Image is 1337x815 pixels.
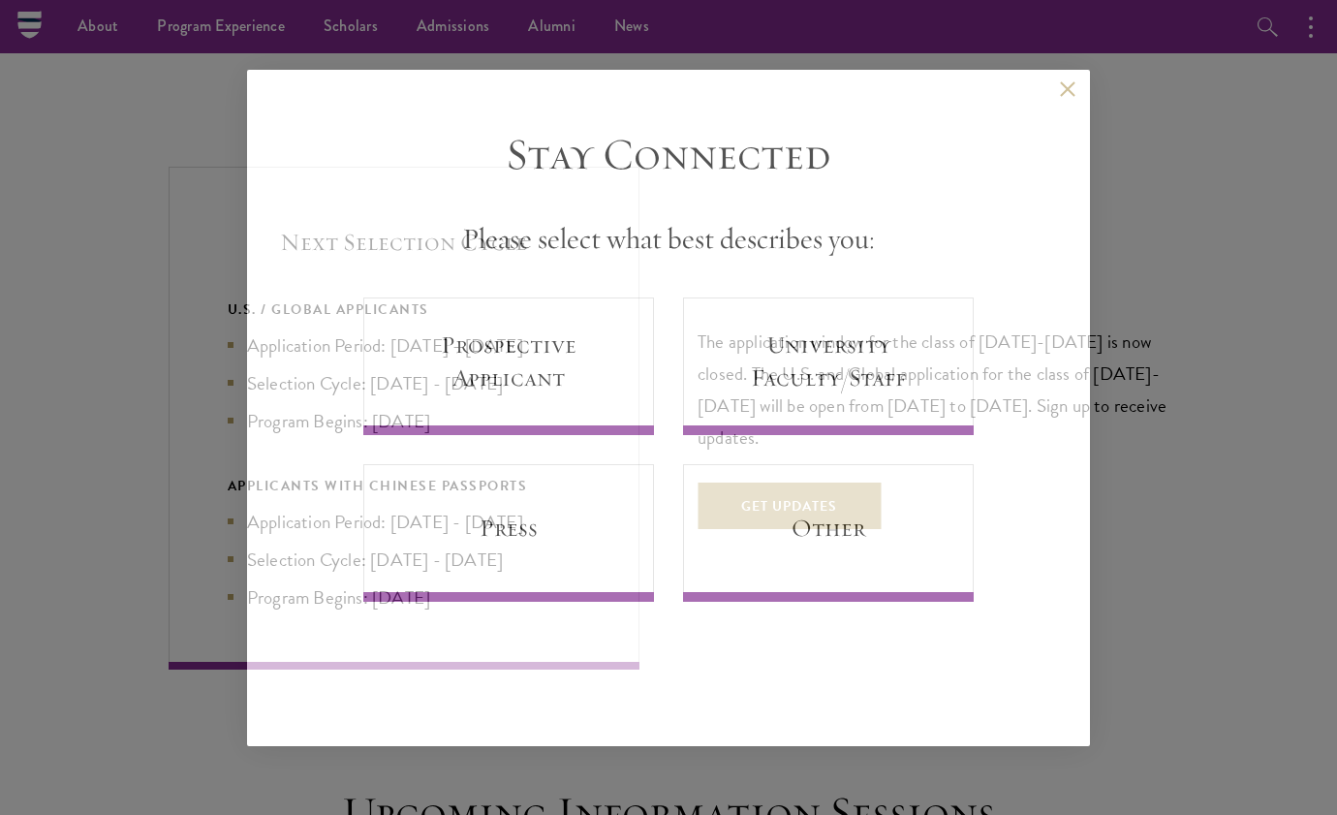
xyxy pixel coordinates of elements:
a: Prospective Applicant [363,298,654,435]
a: Press [363,464,654,602]
h4: Please select what best describes you: [462,220,875,259]
a: Other [683,464,974,602]
h3: Stay Connected [506,128,831,182]
a: University Faculty/Staff [683,298,974,435]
